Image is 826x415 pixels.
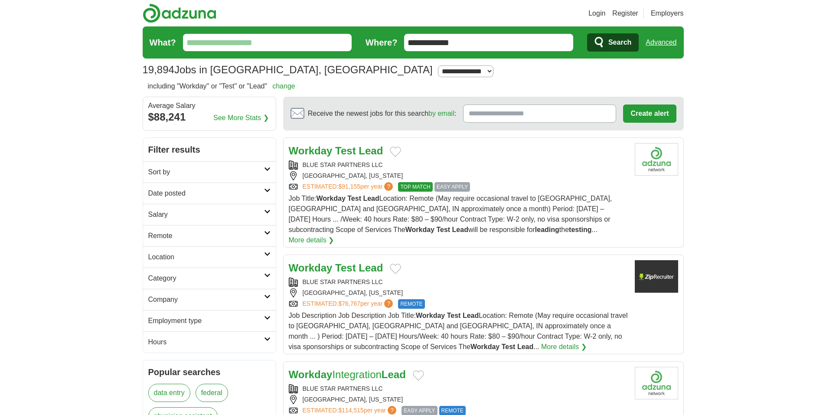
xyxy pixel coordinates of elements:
[338,300,360,307] span: $76,767
[651,8,684,19] a: Employers
[470,343,500,350] strong: Workday
[289,395,628,404] div: [GEOGRAPHIC_DATA], [US_STATE]
[143,204,276,225] a: Salary
[143,183,276,204] a: Date posted
[359,262,383,274] strong: Lead
[143,225,276,246] a: Remote
[196,384,228,402] a: federal
[363,195,379,202] strong: Lead
[148,81,295,91] h2: including "Workday" or "Test" or "Lead"
[213,113,269,123] a: See More Stats ❯
[366,36,397,49] label: Where?
[289,145,333,157] strong: Workday
[289,369,333,380] strong: Workday
[335,262,356,274] strong: Test
[347,195,361,202] strong: Test
[359,145,383,157] strong: Lead
[148,252,264,262] h2: Location
[308,108,456,119] span: Receive the newest jobs for this search :
[569,226,591,233] strong: testing
[390,147,401,157] button: Add to favorite jobs
[289,262,333,274] strong: Workday
[398,299,424,309] span: REMOTE
[612,8,638,19] a: Register
[635,143,678,176] img: Company logo
[416,312,445,319] strong: Workday
[635,367,678,399] img: Company logo
[143,3,216,23] img: Adzuna logo
[143,62,174,78] span: 19,894
[289,195,612,233] span: Job Title: Location: Remote (May require occasional travel to [GEOGRAPHIC_DATA], [GEOGRAPHIC_DATA...
[148,384,190,402] a: data entry
[289,312,628,350] span: Job Description Job Description Job Title: Location: Remote (May require occasional travel to [GE...
[148,273,264,284] h2: Category
[428,110,454,117] a: by email
[382,369,406,380] strong: Lead
[317,195,346,202] strong: Workday
[148,109,271,125] div: $88,241
[143,331,276,353] a: Hours
[646,34,676,51] a: Advanced
[335,145,356,157] strong: Test
[272,82,295,90] a: change
[143,138,276,161] h2: Filter results
[384,182,393,191] span: ?
[398,182,432,192] span: TOP MATCH
[148,188,264,199] h2: Date posted
[148,366,271,379] h2: Popular searches
[143,64,433,75] h1: Jobs in [GEOGRAPHIC_DATA], [GEOGRAPHIC_DATA]
[405,226,434,233] strong: Workday
[434,182,470,192] span: EASY APPLY
[413,370,424,381] button: Add to favorite jobs
[150,36,176,49] label: What?
[338,183,360,190] span: $91,155
[143,161,276,183] a: Sort by
[148,316,264,326] h2: Employment type
[384,299,393,308] span: ?
[289,369,406,380] a: WorkdayIntegrationLead
[289,262,383,274] a: Workday Test Lead
[635,260,678,293] img: Company logo
[303,182,395,192] a: ESTIMATED:$91,155per year?
[148,337,264,347] h2: Hours
[623,105,676,123] button: Create alert
[388,406,396,415] span: ?
[143,246,276,268] a: Location
[587,33,639,52] button: Search
[148,209,264,220] h2: Salary
[390,264,401,274] button: Add to favorite jobs
[289,288,628,297] div: [GEOGRAPHIC_DATA], [US_STATE]
[148,102,271,109] div: Average Salary
[436,226,450,233] strong: Test
[289,235,334,245] a: More details ❯
[502,343,516,350] strong: Test
[452,226,468,233] strong: Lead
[143,310,276,331] a: Employment type
[148,167,264,177] h2: Sort by
[588,8,605,19] a: Login
[338,407,363,414] span: $114,515
[517,343,533,350] strong: Lead
[447,312,461,319] strong: Test
[148,231,264,241] h2: Remote
[289,384,628,393] div: BLUE STAR PARTNERS LLC
[541,342,587,352] a: More details ❯
[608,34,631,51] span: Search
[289,171,628,180] div: [GEOGRAPHIC_DATA], [US_STATE]
[463,312,479,319] strong: Lead
[289,145,383,157] a: Workday Test Lead
[535,226,559,233] strong: leading
[148,294,264,305] h2: Company
[303,299,395,309] a: ESTIMATED:$76,767per year?
[289,160,628,170] div: BLUE STAR PARTNERS LLC
[143,268,276,289] a: Category
[143,289,276,310] a: Company
[289,278,628,287] div: BLUE STAR PARTNERS LLC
